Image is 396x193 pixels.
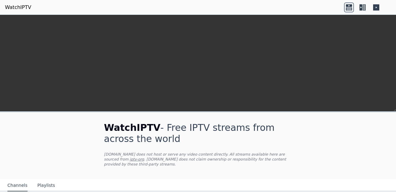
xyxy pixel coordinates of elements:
[104,122,292,144] h1: - Free IPTV streams from across the world
[7,180,28,191] button: Channels
[37,180,55,191] button: Playlists
[5,4,31,11] a: WatchIPTV
[104,152,292,167] p: [DOMAIN_NAME] does not host or serve any video content directly. All streams available here are s...
[104,122,161,133] span: WatchIPTV
[130,157,144,161] a: iptv-org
